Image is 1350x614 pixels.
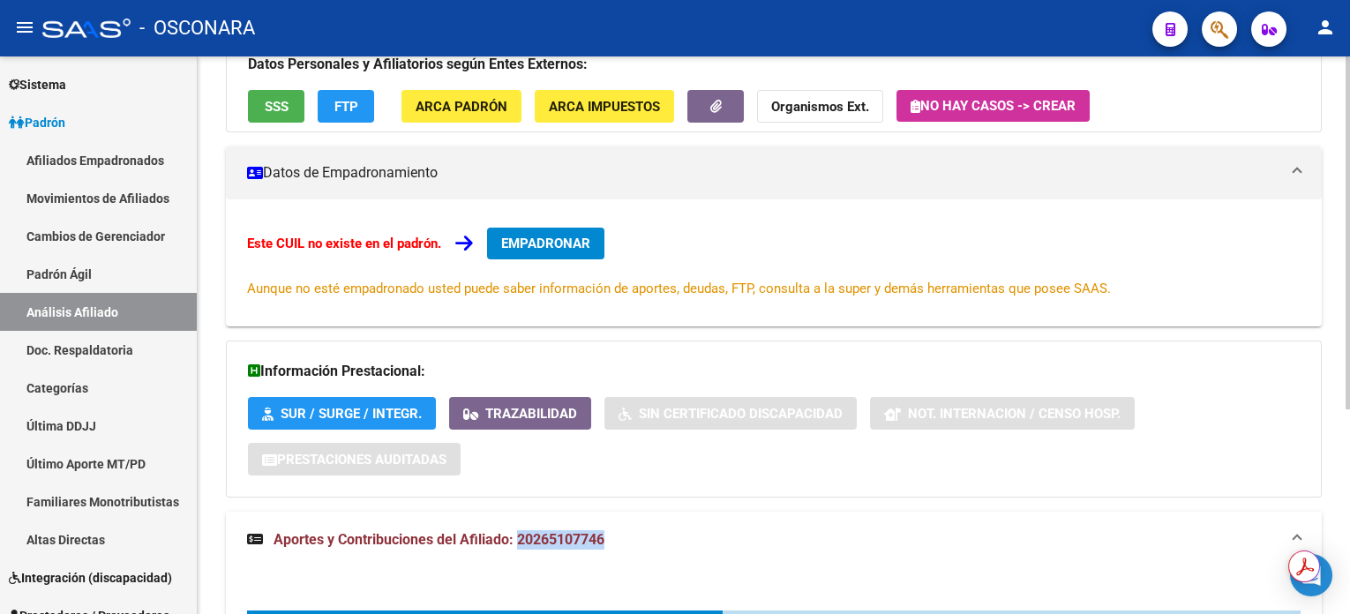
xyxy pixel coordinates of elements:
button: ARCA Padrón [401,90,521,123]
span: Sistema [9,75,66,94]
span: Sin Certificado Discapacidad [639,406,843,422]
div: Datos de Empadronamiento [226,199,1322,326]
button: Organismos Ext. [757,90,883,123]
button: No hay casos -> Crear [896,90,1090,122]
button: SSS [248,90,304,123]
span: Aportes y Contribuciones del Afiliado: 20265107746 [274,531,604,548]
span: Padrón [9,113,65,132]
span: No hay casos -> Crear [911,98,1076,114]
mat-expansion-panel-header: Datos de Empadronamiento [226,146,1322,199]
button: ARCA Impuestos [535,90,674,123]
button: Not. Internacion / Censo Hosp. [870,397,1135,430]
h3: Información Prestacional: [248,359,1300,384]
button: Prestaciones Auditadas [248,443,461,475]
mat-expansion-panel-header: Aportes y Contribuciones del Afiliado: 20265107746 [226,512,1322,568]
button: FTP [318,90,374,123]
span: Prestaciones Auditadas [277,452,446,468]
mat-icon: menu [14,17,35,38]
span: FTP [334,99,358,115]
span: SSS [265,99,289,115]
h3: Datos Personales y Afiliatorios según Entes Externos: [248,52,1300,77]
span: EMPADRONAR [501,236,590,251]
button: SUR / SURGE / INTEGR. [248,397,436,430]
mat-icon: person [1315,17,1336,38]
span: ARCA Padrón [416,99,507,115]
span: Not. Internacion / Censo Hosp. [908,406,1121,422]
strong: Organismos Ext. [771,99,869,115]
mat-panel-title: Datos de Empadronamiento [247,163,1279,183]
span: Integración (discapacidad) [9,568,172,588]
span: Aunque no esté empadronado usted puede saber información de aportes, deudas, FTP, consulta a la s... [247,281,1111,296]
span: - OSCONARA [139,9,255,48]
button: Sin Certificado Discapacidad [604,397,857,430]
span: Trazabilidad [485,406,577,422]
button: Trazabilidad [449,397,591,430]
span: SUR / SURGE / INTEGR. [281,406,422,422]
span: ARCA Impuestos [549,99,660,115]
button: EMPADRONAR [487,228,604,259]
strong: Este CUIL no existe en el padrón. [247,236,441,251]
